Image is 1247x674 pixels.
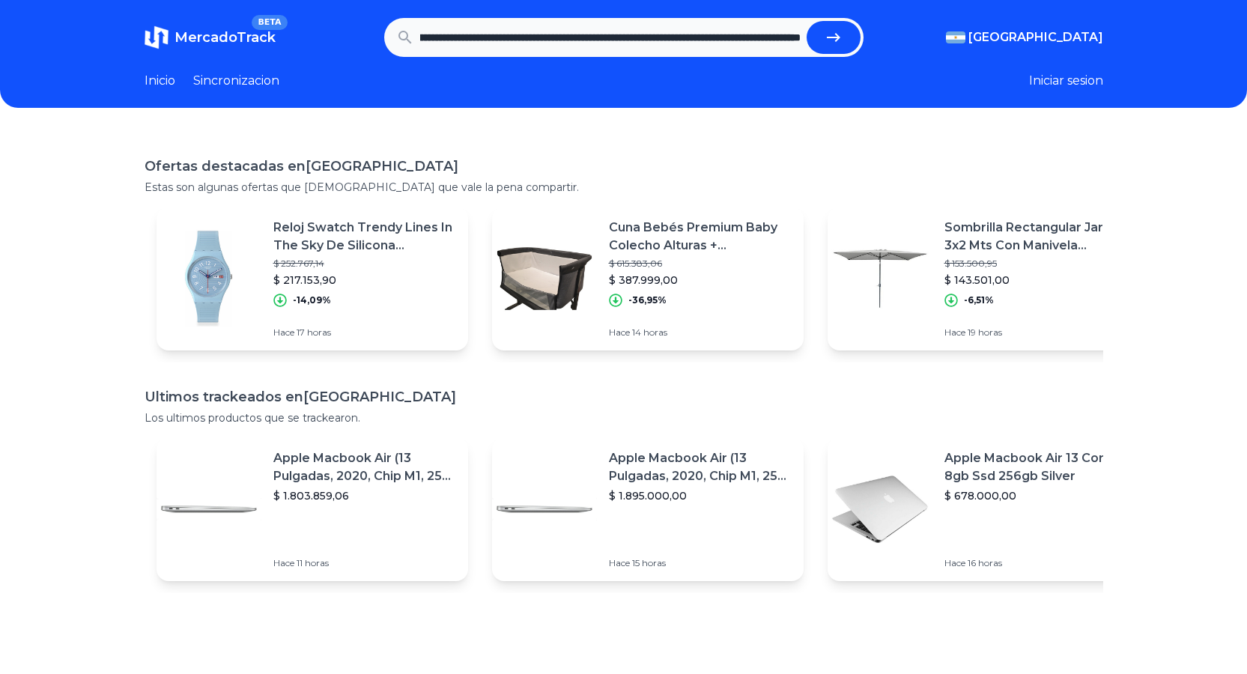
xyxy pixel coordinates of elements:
[145,25,276,49] a: MercadoTrackBETA
[944,258,1127,270] p: $ 153.500,95
[828,457,932,562] img: Featured image
[175,29,276,46] span: MercadoTrack
[273,449,456,485] p: Apple Macbook Air (13 Pulgadas, 2020, Chip M1, 256 Gb De Ssd, 8 Gb De Ram) - Plata
[946,31,965,43] img: Argentina
[145,72,175,90] a: Inicio
[193,72,279,90] a: Sincronizacion
[609,449,792,485] p: Apple Macbook Air (13 Pulgadas, 2020, Chip M1, 256 Gb De Ssd, 8 Gb De Ram) - Plata
[628,294,667,306] p: -36,95%
[492,437,804,581] a: Featured imageApple Macbook Air (13 Pulgadas, 2020, Chip M1, 256 Gb De Ssd, 8 Gb De Ram) - Plata$...
[964,294,994,306] p: -6,51%
[273,219,456,255] p: Reloj Swatch Trendy Lines In The Sky De Silicona So28s704
[944,327,1127,338] p: Hace 19 horas
[828,207,1139,350] a: Featured imageSombrilla Rectangular Jardín 3x2 Mts Con Manivela Premium$ 153.500,95$ 143.501,00-6...
[273,273,456,288] p: $ 217.153,90
[145,156,1103,177] h1: Ofertas destacadas en [GEOGRAPHIC_DATA]
[944,488,1127,503] p: $ 678.000,00
[293,294,331,306] p: -14,09%
[273,258,456,270] p: $ 252.767,14
[609,258,792,270] p: $ 615.383,06
[828,437,1139,581] a: Featured imageApple Macbook Air 13 Core I5 8gb Ssd 256gb Silver$ 678.000,00Hace 16 horas
[944,449,1127,485] p: Apple Macbook Air 13 Core I5 8gb Ssd 256gb Silver
[944,557,1127,569] p: Hace 16 horas
[157,226,261,331] img: Featured image
[157,207,468,350] a: Featured imageReloj Swatch Trendy Lines In The Sky De Silicona So28s704$ 252.767,14$ 217.153,90-1...
[944,273,1127,288] p: $ 143.501,00
[609,488,792,503] p: $ 1.895.000,00
[273,327,456,338] p: Hace 17 horas
[968,28,1103,46] span: [GEOGRAPHIC_DATA]
[273,488,456,503] p: $ 1.803.859,06
[157,457,261,562] img: Featured image
[609,557,792,569] p: Hace 15 horas
[492,226,597,331] img: Featured image
[252,15,287,30] span: BETA
[492,457,597,562] img: Featured image
[946,28,1103,46] button: [GEOGRAPHIC_DATA]
[145,386,1103,407] h1: Ultimos trackeados en [GEOGRAPHIC_DATA]
[609,219,792,255] p: Cuna Bebés Premium Baby Colecho Alturas + Mosquitero
[273,557,456,569] p: Hace 11 horas
[828,226,932,331] img: Featured image
[492,207,804,350] a: Featured imageCuna Bebés Premium Baby Colecho Alturas + Mosquitero$ 615.383,06$ 387.999,00-36,95%...
[145,410,1103,425] p: Los ultimos productos que se trackearon.
[1029,72,1103,90] button: Iniciar sesion
[157,437,468,581] a: Featured imageApple Macbook Air (13 Pulgadas, 2020, Chip M1, 256 Gb De Ssd, 8 Gb De Ram) - Plata$...
[609,273,792,288] p: $ 387.999,00
[944,219,1127,255] p: Sombrilla Rectangular Jardín 3x2 Mts Con Manivela Premium
[145,25,169,49] img: MercadoTrack
[609,327,792,338] p: Hace 14 horas
[145,180,1103,195] p: Estas son algunas ofertas que [DEMOGRAPHIC_DATA] que vale la pena compartir.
